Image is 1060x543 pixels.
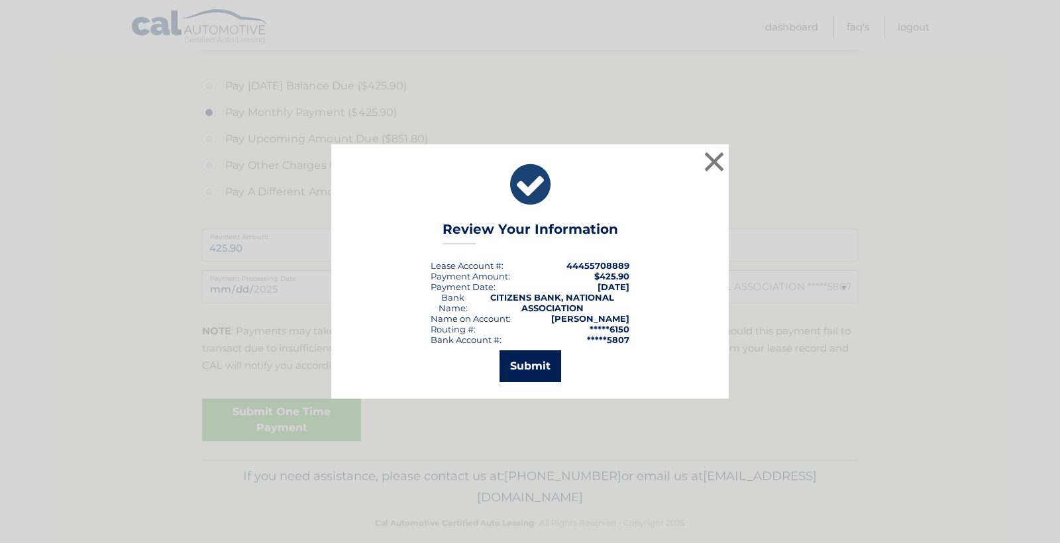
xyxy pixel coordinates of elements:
[431,292,475,313] div: Bank Name:
[443,221,618,244] h3: Review Your Information
[431,324,476,334] div: Routing #:
[500,350,561,382] button: Submit
[431,260,503,271] div: Lease Account #:
[431,271,510,281] div: Payment Amount:
[551,313,629,324] strong: [PERSON_NAME]
[431,281,496,292] div: :
[490,292,614,313] strong: CITIZENS BANK, NATIONAL ASSOCIATION
[566,260,629,271] strong: 44455708889
[431,313,511,324] div: Name on Account:
[431,281,494,292] span: Payment Date
[594,271,629,281] span: $425.90
[598,281,629,292] span: [DATE]
[431,334,502,345] div: Bank Account #:
[701,148,727,175] button: ×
